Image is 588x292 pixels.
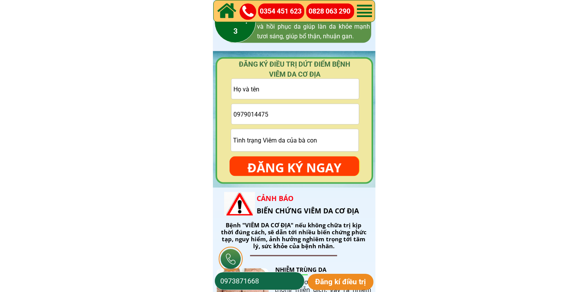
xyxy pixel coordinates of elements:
input: Họ và tên [231,79,359,99]
a: 0354 451 623 [260,6,305,17]
a: 0828 063 290 [309,6,355,17]
input: Tình trạng Viêm da của bà con [231,129,358,151]
h2: BIẾN CHỨNG VIÊM DA CƠ ĐỊA [257,192,372,217]
h2: NHIỄM TRÙNG DA [275,266,359,274]
h4: ĐĂNG KÝ ĐIỀU TRỊ DỨT ĐIỂM BỆNH VIÊM DA CƠ ĐỊA [228,59,362,79]
p: ĐĂNG KÝ NGAY [230,156,359,179]
h3: GIAI ĐOẠN 3 [197,14,274,38]
div: Bệnh "VIÊM DA CƠ ĐỊA" nếu không chữa trị kịp thời đúng cách, sẽ dẫn tới nhiều biến chứng phức tạp... [219,222,368,249]
span: Nâng cao hệ miễn dịch, tăng độ đàn hồi và hồi phục da giúp làn da khỏe mạnh tươi sáng, giúp bổ th... [257,13,370,40]
p: Đăng kí điều trị [308,274,374,290]
input: Vui lòng nhập ĐÚNG SỐ ĐIỆN THOẠI [231,104,359,124]
span: CẢNH BÁO [257,194,293,203]
input: Số điện thoại [218,272,301,290]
